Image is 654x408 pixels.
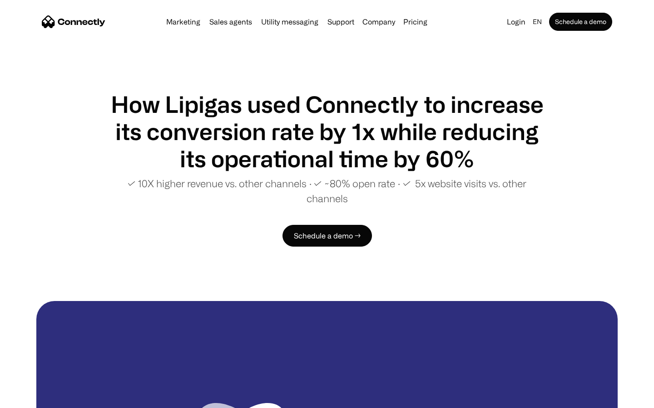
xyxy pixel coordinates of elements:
a: Marketing [163,18,204,25]
a: Support [324,18,358,25]
a: Schedule a demo [549,13,612,31]
aside: Language selected: English [9,391,54,405]
a: Utility messaging [258,18,322,25]
a: Pricing [400,18,431,25]
div: Company [362,15,395,28]
a: Schedule a demo → [282,225,372,247]
ul: Language list [18,392,54,405]
a: Sales agents [206,18,256,25]
p: ✓ 10X higher revenue vs. other channels ∙ ✓ ~80% open rate ∙ ✓ 5x website visits vs. other channels [109,176,545,206]
div: en [533,15,542,28]
h1: How Lipigas used Connectly to increase its conversion rate by 1x while reducing its operational t... [109,91,545,172]
a: Login [503,15,529,28]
